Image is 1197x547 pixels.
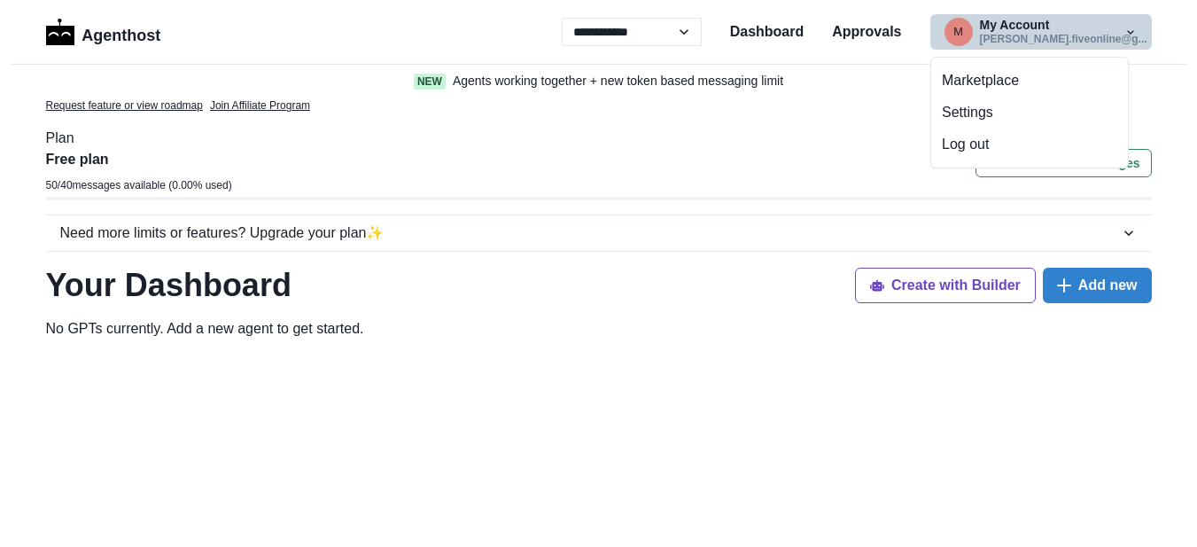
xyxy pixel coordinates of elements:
p: Agenthost [82,17,160,48]
a: NewAgents working together + new token based messaging limit [377,72,821,90]
p: Agents working together + new token based messaging limit [453,72,783,90]
p: No GPTs currently. Add a new agent to get started . [46,318,1152,340]
a: Dashboard [730,21,804,43]
h1: Your Dashboard [46,266,291,304]
button: Create with Builder [855,268,1036,303]
p: Free plan [46,149,232,170]
span: New [414,74,446,90]
a: LogoAgenthost [46,17,161,48]
a: Approvals [832,21,901,43]
button: Need more limits or features? Upgrade your plan✨ [46,215,1152,251]
a: Join Affiliate Program [210,98,310,113]
p: 50 / 40 messages available ( 0.00 % used) [46,177,232,193]
button: Log out [931,129,1128,160]
img: Logo [46,19,75,45]
button: Add new [1043,268,1152,303]
a: Purchase more messages [975,149,1152,197]
p: Plan [46,128,1152,149]
button: Marketplace [931,65,1128,97]
a: Request feature or view roadmap [46,98,203,113]
button: mayur.fiveonline@gmail.comMy Account[PERSON_NAME].fiveonline@g... [930,14,1152,50]
button: Settings [931,97,1128,129]
div: Need more limits or features? Upgrade your plan ✨ [60,223,1120,244]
